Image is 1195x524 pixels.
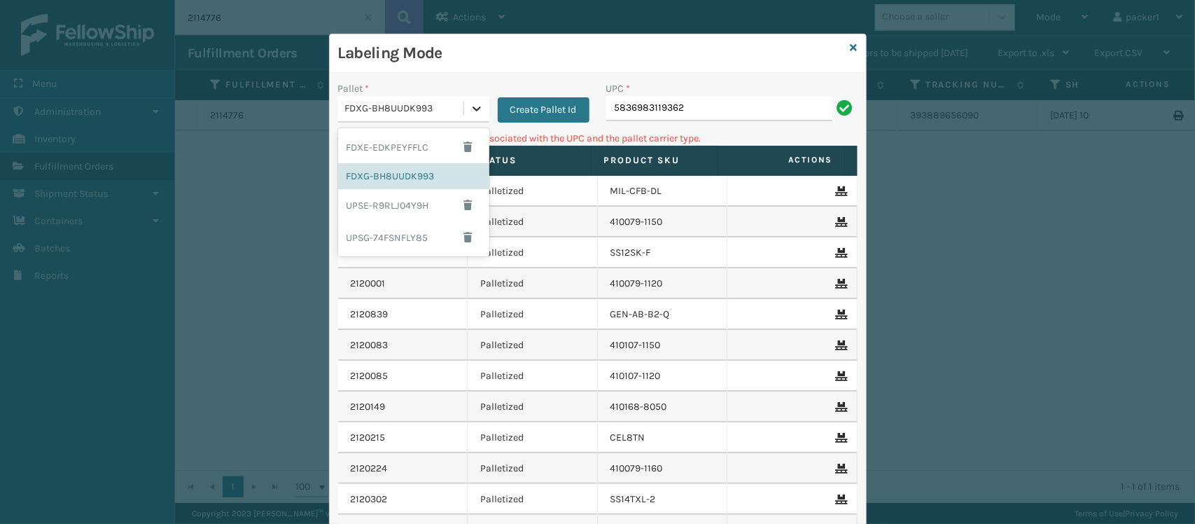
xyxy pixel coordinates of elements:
div: UPSG-74FSNFLY85 [338,221,489,254]
td: SS12SK-F [598,237,728,268]
td: MIL-CFB-DL [598,176,728,207]
div: FDXG-BH8UUDK993 [345,102,465,116]
td: 410079-1150 [598,207,728,237]
td: Palletized [468,207,598,237]
td: CEL8TN [598,422,728,453]
i: Remove From Pallet [836,464,844,474]
i: Remove From Pallet [836,433,844,443]
div: FDXE-EDKPEYFFLC [338,131,489,163]
td: Palletized [468,361,598,392]
i: Remove From Pallet [836,495,844,504]
td: Palletized [468,268,598,299]
td: Palletized [468,422,598,453]
i: Remove From Pallet [836,186,844,196]
a: 2120083 [351,338,389,352]
td: Palletized [468,392,598,422]
a: 2120149 [351,400,386,414]
td: GEN-AB-B2-Q [598,299,728,330]
a: 2120302 [351,492,388,506]
td: 410079-1160 [598,453,728,484]
p: Can't find any fulfillment orders associated with the UPC and the pallet carrier type. [338,131,858,146]
td: Palletized [468,484,598,515]
td: Palletized [468,237,598,268]
label: Pallet [338,81,370,96]
a: 2120085 [351,369,389,383]
td: 410168-8050 [598,392,728,422]
td: 410107-1120 [598,361,728,392]
a: 2120224 [351,462,388,476]
td: 410107-1150 [598,330,728,361]
a: 2120001 [351,277,386,291]
td: Palletized [468,453,598,484]
i: Remove From Pallet [836,310,844,319]
div: UPSE-R9RLJ04Y9H [338,189,489,221]
div: FDXG-BH8UUDK993 [338,163,489,189]
td: Palletized [468,299,598,330]
td: SS14TXL-2 [598,484,728,515]
label: Product SKU [604,154,705,167]
td: Palletized [468,176,598,207]
span: Actions [722,149,841,172]
h3: Labeling Mode [338,43,845,64]
a: 2120839 [351,308,389,322]
i: Remove From Pallet [836,248,844,258]
i: Remove From Pallet [836,340,844,350]
td: Palletized [468,330,598,361]
a: 2120215 [351,431,386,445]
i: Remove From Pallet [836,371,844,381]
i: Remove From Pallet [836,217,844,227]
i: Remove From Pallet [836,279,844,289]
label: UPC [606,81,631,96]
label: Status [477,154,578,167]
button: Create Pallet Id [498,97,589,123]
td: 410079-1120 [598,268,728,299]
i: Remove From Pallet [836,402,844,412]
